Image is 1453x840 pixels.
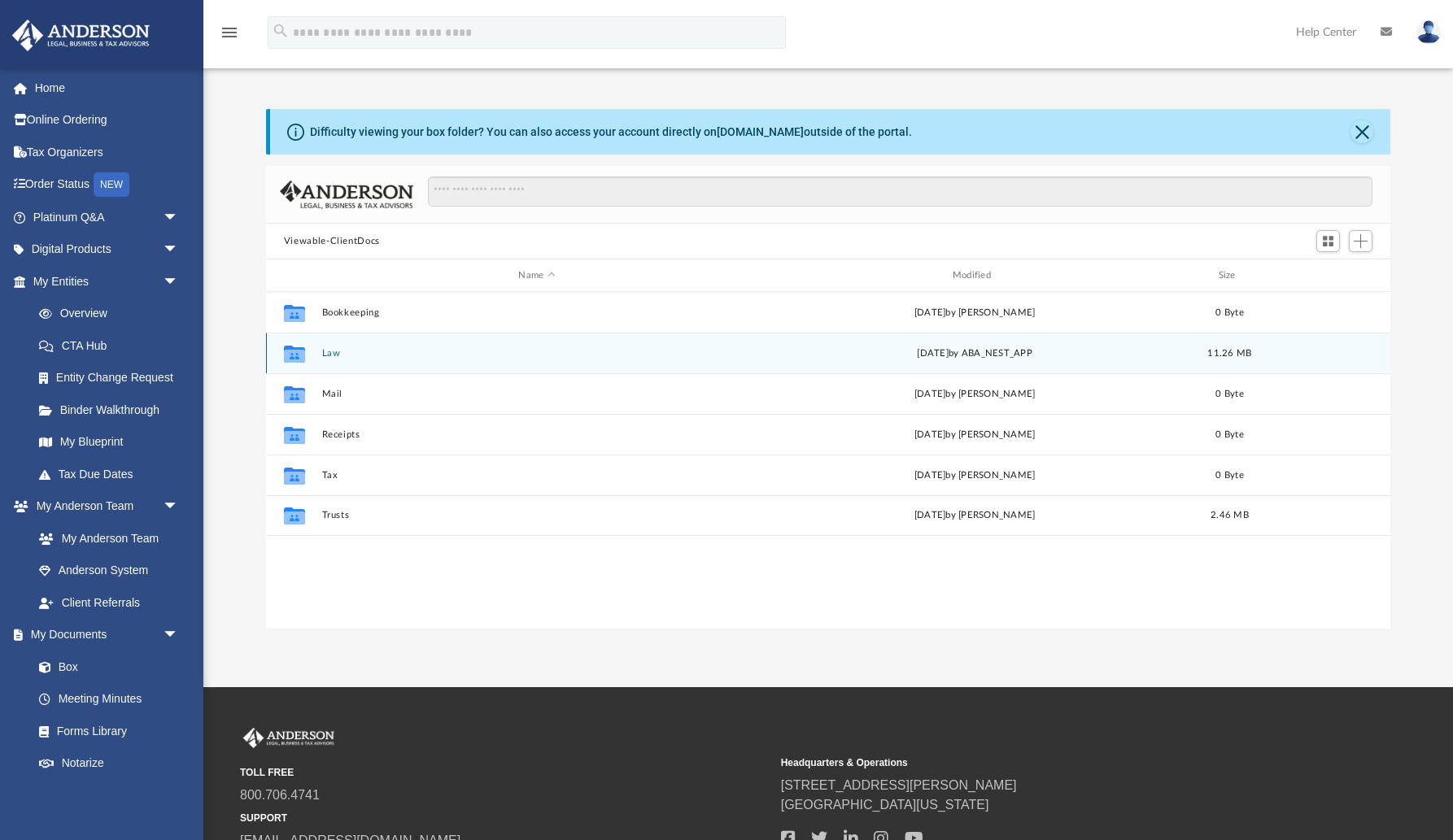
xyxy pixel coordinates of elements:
[11,779,195,812] a: Online Learningarrow_drop_down
[1316,230,1341,253] button: Switch to Grid View
[321,470,752,481] button: Tax
[1215,471,1244,480] span: 0 Byte
[240,765,770,780] small: TOLL FREE
[240,811,770,825] small: SUPPORT
[23,362,203,394] a: Entity Change Request
[321,510,752,520] button: Trusts
[11,233,203,266] a: Digital Productsarrow_drop_down
[163,201,195,234] span: arrow_drop_down
[240,788,320,802] a: 800.706.4741
[23,394,203,426] a: Binder Walkthrough
[23,586,195,619] a: Client Referrals
[163,490,195,524] span: arrow_drop_down
[1349,230,1373,253] button: Add
[321,389,752,399] button: Mail
[781,798,989,812] a: [GEOGRAPHIC_DATA][US_STATE]
[272,22,290,40] i: search
[11,168,203,202] a: Order StatusNEW
[1269,268,1383,283] div: id
[321,268,752,283] div: Name
[11,201,203,233] a: Platinum Q&Aarrow_drop_down
[759,468,1189,483] div: [DATE] by [PERSON_NAME]
[23,683,195,716] a: Meeting Minutes
[759,508,1189,523] div: [DATE] by [PERSON_NAME]
[240,728,338,749] img: Anderson Advisors Platinum Portal
[23,715,187,747] a: Forms Library
[1215,390,1244,398] span: 0 Byte
[717,125,804,138] a: [DOMAIN_NAME]
[11,104,203,137] a: Online Ordering
[11,136,203,168] a: Tax Organizers
[23,298,203,330] a: Overview
[163,265,195,298] span: arrow_drop_down
[1215,430,1244,439] span: 0 Byte
[94,172,129,197] div: NEW
[163,619,195,652] span: arrow_drop_down
[163,779,195,812] span: arrow_drop_down
[273,268,314,283] div: id
[11,265,203,298] a: My Entitiesarrow_drop_down
[23,747,195,780] a: Notarize
[1350,120,1373,143] button: Close
[321,307,752,318] button: Bookkeeping
[23,555,195,587] a: Anderson System
[759,346,1189,361] div: [DATE] by ABA_NEST_APP
[23,522,187,555] a: My Anderson Team
[1215,308,1244,317] span: 0 Byte
[781,778,1017,792] a: [STREET_ADDRESS][PERSON_NAME]
[759,387,1189,402] div: [DATE] by [PERSON_NAME]
[11,72,203,104] a: Home
[1207,349,1251,358] span: 11.26 MB
[759,428,1189,442] div: [DATE] by [PERSON_NAME]
[23,329,203,362] a: CTA Hub
[11,619,195,651] a: My Documentsarrow_drop_down
[266,292,1390,629] div: grid
[163,233,195,267] span: arrow_drop_down
[310,124,912,141] div: Difficulty viewing your box folder? You can also access your account directly on outside of the p...
[23,458,203,490] a: Tax Due Dates
[321,348,752,359] button: Law
[284,234,380,249] button: Viewable-ClientDocs
[220,23,239,42] i: menu
[23,651,187,683] a: Box
[220,31,239,42] a: menu
[759,268,1190,283] div: Modified
[7,20,155,51] img: Anderson Advisors Platinum Portal
[781,755,1311,770] small: Headquarters & Operations
[23,426,195,459] a: My Blueprint
[1197,268,1262,283] div: Size
[321,429,752,440] button: Receipts
[1416,20,1441,44] img: User Pic
[759,306,1189,320] div: [DATE] by [PERSON_NAME]
[1211,511,1249,520] span: 2.46 MB
[428,176,1373,207] input: Search files and folders
[11,490,195,523] a: My Anderson Teamarrow_drop_down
